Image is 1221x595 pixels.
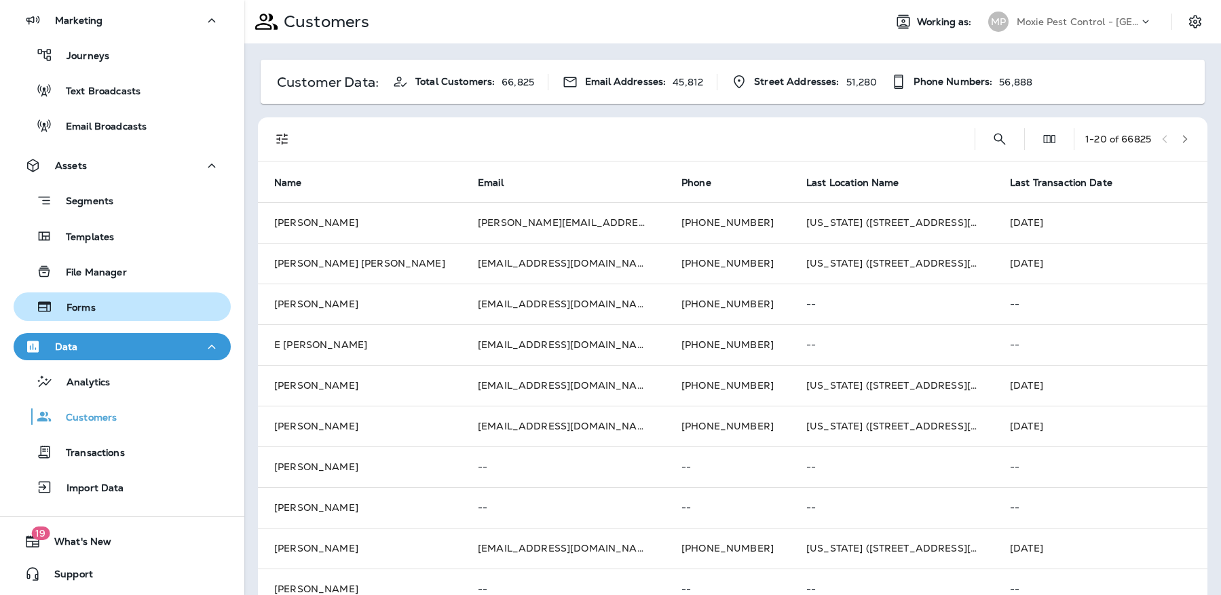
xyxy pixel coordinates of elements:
[14,473,231,501] button: Import Data
[986,126,1013,153] button: Search Customers
[673,77,703,88] p: 45,812
[14,560,231,588] button: Support
[917,16,975,28] span: Working as:
[53,377,110,389] p: Analytics
[665,406,790,446] td: [PHONE_NUMBER]
[806,461,977,472] p: --
[478,502,649,513] p: --
[53,302,96,315] p: Forms
[806,257,1055,269] span: [US_STATE] ([STREET_ADDRESS][PERSON_NAME])
[806,176,917,189] span: Last Location Name
[462,243,665,284] td: [EMAIL_ADDRESS][DOMAIN_NAME]
[806,216,1055,229] span: [US_STATE] ([STREET_ADDRESS][PERSON_NAME])
[1010,177,1112,189] span: Last Transaction Date
[665,324,790,365] td: [PHONE_NUMBER]
[52,195,113,209] p: Segments
[585,76,666,88] span: Email Addresses:
[269,126,296,153] button: Filters
[52,231,114,244] p: Templates
[681,177,711,189] span: Phone
[462,202,665,243] td: [PERSON_NAME][EMAIL_ADDRESS][PERSON_NAME][DOMAIN_NAME]
[31,526,50,540] span: 19
[665,202,790,243] td: [PHONE_NUMBER]
[55,15,102,26] p: Marketing
[1017,16,1139,27] p: Moxie Pest Control - [GEOGRAPHIC_DATA]
[462,528,665,569] td: [EMAIL_ADDRESS][DOMAIN_NAME]
[994,406,1207,446] td: [DATE]
[52,85,140,98] p: Text Broadcasts
[14,438,231,466] button: Transactions
[994,243,1207,284] td: [DATE]
[415,76,495,88] span: Total Customers:
[14,367,231,396] button: Analytics
[258,324,462,365] td: E [PERSON_NAME]
[258,243,462,284] td: [PERSON_NAME] [PERSON_NAME]
[1183,9,1207,34] button: Settings
[502,77,534,88] p: 66,825
[52,412,117,425] p: Customers
[665,365,790,406] td: [PHONE_NUMBER]
[681,461,774,472] p: --
[14,41,231,69] button: Journeys
[665,243,790,284] td: [PHONE_NUMBER]
[14,333,231,360] button: Data
[806,177,899,189] span: Last Location Name
[258,446,462,487] td: [PERSON_NAME]
[806,583,977,594] p: --
[754,76,839,88] span: Street Addresses:
[462,324,665,365] td: [EMAIL_ADDRESS][DOMAIN_NAME]
[274,176,320,189] span: Name
[806,420,1055,432] span: [US_STATE] ([STREET_ADDRESS][PERSON_NAME])
[274,177,302,189] span: Name
[14,528,231,555] button: 19What's New
[53,482,124,495] p: Import Data
[258,487,462,528] td: [PERSON_NAME]
[478,177,504,189] span: Email
[478,176,521,189] span: Email
[55,160,87,171] p: Assets
[1085,134,1151,145] div: 1 - 20 of 66825
[258,284,462,324] td: [PERSON_NAME]
[52,121,147,134] p: Email Broadcasts
[462,406,665,446] td: [EMAIL_ADDRESS][DOMAIN_NAME]
[681,502,774,513] p: --
[462,365,665,406] td: [EMAIL_ADDRESS][DOMAIN_NAME]
[1010,461,1191,472] p: --
[1010,502,1191,513] p: --
[681,176,729,189] span: Phone
[806,299,977,309] p: --
[806,502,977,513] p: --
[14,76,231,104] button: Text Broadcasts
[462,284,665,324] td: [EMAIL_ADDRESS][DOMAIN_NAME]
[665,528,790,569] td: [PHONE_NUMBER]
[14,222,231,250] button: Templates
[277,77,379,88] p: Customer Data:
[1010,176,1130,189] span: Last Transaction Date
[258,365,462,406] td: [PERSON_NAME]
[258,528,462,569] td: [PERSON_NAME]
[806,379,1055,391] span: [US_STATE] ([STREET_ADDRESS][PERSON_NAME])
[258,406,462,446] td: [PERSON_NAME]
[681,583,774,594] p: --
[14,111,231,140] button: Email Broadcasts
[14,7,231,34] button: Marketing
[914,76,992,88] span: Phone Numbers:
[14,292,231,321] button: Forms
[52,447,125,460] p: Transactions
[994,528,1207,569] td: [DATE]
[1010,339,1191,350] p: --
[14,186,231,215] button: Segments
[478,583,649,594] p: --
[806,339,977,350] p: --
[14,402,231,431] button: Customers
[999,77,1032,88] p: 56,888
[1010,583,1191,594] p: --
[278,12,369,32] p: Customers
[806,542,1055,554] span: [US_STATE] ([STREET_ADDRESS][PERSON_NAME])
[665,284,790,324] td: [PHONE_NUMBER]
[14,257,231,286] button: File Manager
[14,152,231,179] button: Assets
[846,77,878,88] p: 51,280
[53,50,109,63] p: Journeys
[994,202,1207,243] td: [DATE]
